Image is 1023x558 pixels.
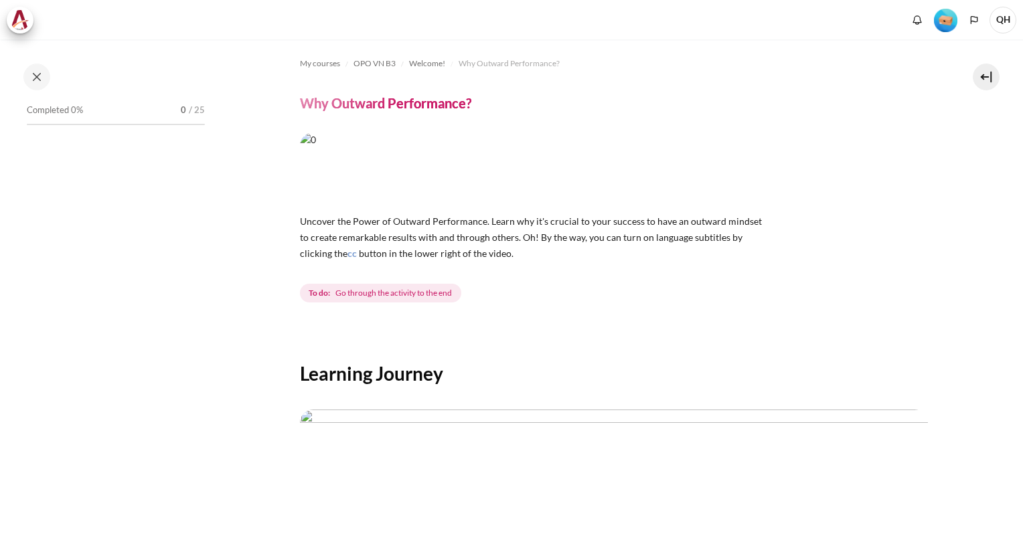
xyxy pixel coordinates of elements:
[181,104,186,117] span: 0
[907,10,927,30] div: Show notification window with no new notifications
[934,9,957,32] img: Level #1
[300,281,464,305] div: Completion requirements for Why Outward Performance?
[990,7,1016,33] span: QH
[300,94,471,112] h4: Why Outward Performance?
[929,7,963,32] a: Level #1
[7,7,40,33] a: Architeck Architeck
[409,58,445,70] span: Welcome!
[11,10,29,30] img: Architeck
[359,248,514,259] span: button in the lower right of the video.
[300,53,928,74] nav: Navigation bar
[300,58,340,70] span: My courses
[964,10,984,30] button: Languages
[335,287,452,299] span: Go through the activity to the end
[300,215,762,259] span: Uncover the Power of Outward Performance. Learn why it's crucial to your success to have an outwa...
[27,104,83,117] span: Completed 0%
[300,132,769,205] img: 0
[300,56,340,72] a: My courses
[353,58,396,70] span: OPO VN B3
[347,248,357,259] span: cc
[459,56,560,72] a: Why Outward Performance?
[189,104,205,117] span: / 25
[934,7,957,32] div: Level #1
[353,56,396,72] a: OPO VN B3
[990,7,1016,33] a: User menu
[409,56,445,72] a: Welcome!
[300,361,928,385] h2: Learning Journey
[309,287,330,299] strong: To do:
[459,58,560,70] span: Why Outward Performance?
